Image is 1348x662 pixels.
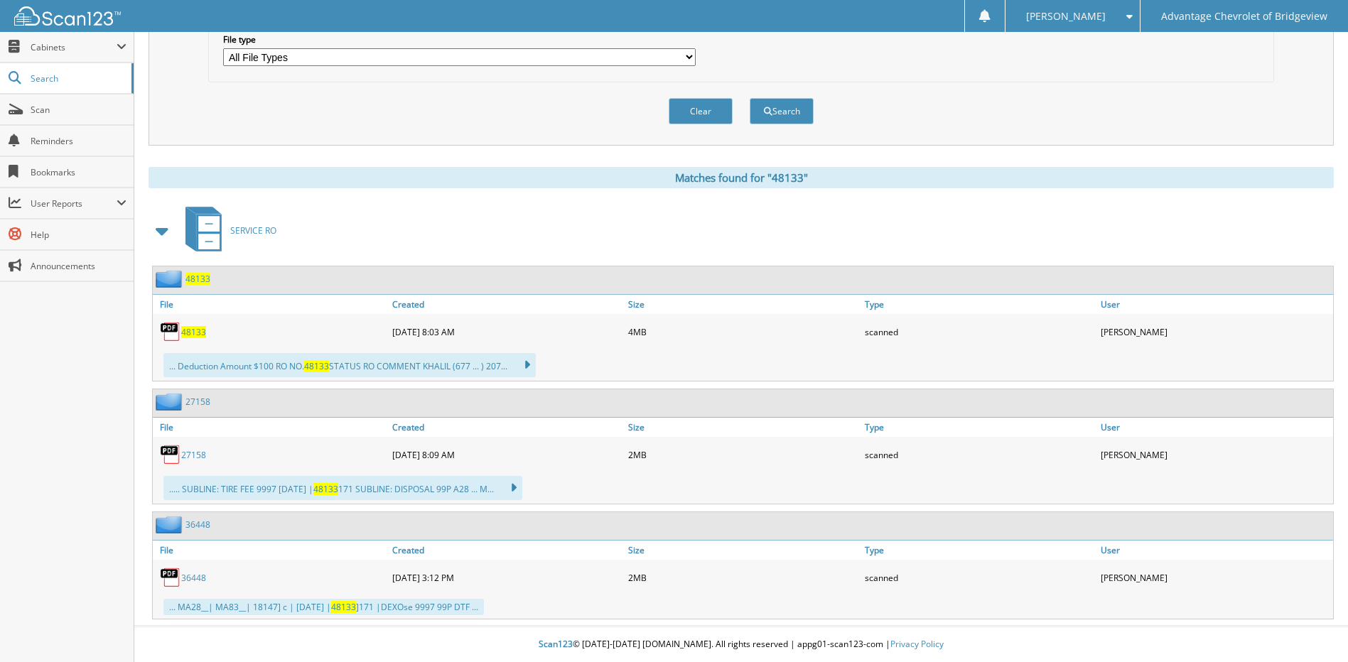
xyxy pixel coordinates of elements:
a: 48133 [185,273,210,285]
div: [PERSON_NAME] [1097,318,1333,346]
div: scanned [861,318,1097,346]
span: 48133 [331,601,356,613]
div: [DATE] 3:12 PM [389,563,625,592]
div: © [DATE]-[DATE] [DOMAIN_NAME]. All rights reserved | appg01-scan123-com | [134,627,1348,662]
div: Matches found for "48133" [149,167,1334,188]
a: User [1097,418,1333,437]
span: Scan123 [539,638,573,650]
a: SERVICE RO [177,202,276,259]
div: [PERSON_NAME] [1097,440,1333,469]
button: Search [750,98,814,124]
a: 36448 [181,572,206,584]
span: Advantage Chevrolet of Bridgeview [1161,12,1327,21]
span: Bookmarks [31,166,126,178]
div: ..... SUBLINE: TIRE FEE 9997 [DATE] | 171 SUBLINE: DISPOSAL 99P A28 ... M... [163,476,522,500]
span: User Reports [31,197,117,210]
a: 36448 [185,519,210,531]
span: 48133 [304,360,329,372]
a: Size [625,418,861,437]
a: User [1097,541,1333,560]
a: 48133 [181,326,206,338]
div: [PERSON_NAME] [1097,563,1333,592]
img: folder2.png [156,270,185,288]
a: File [153,295,389,314]
span: 48133 [313,483,338,495]
div: scanned [861,440,1097,469]
a: Type [861,541,1097,560]
a: File [153,541,389,560]
a: Size [625,541,861,560]
div: scanned [861,563,1097,592]
a: Created [389,541,625,560]
img: scan123-logo-white.svg [14,6,121,26]
a: Type [861,295,1097,314]
div: [DATE] 8:09 AM [389,440,625,469]
img: PDF.png [160,444,181,465]
label: File type [223,33,696,45]
span: [PERSON_NAME] [1026,12,1106,21]
span: SERVICE RO [230,224,276,237]
iframe: Chat Widget [1277,594,1348,662]
span: Search [31,72,124,85]
img: folder2.png [156,516,185,533]
a: 27158 [185,396,210,408]
div: 2MB [625,563,861,592]
span: Cabinets [31,41,117,53]
a: 27158 [181,449,206,461]
a: File [153,418,389,437]
div: 2MB [625,440,861,469]
button: Clear [669,98,733,124]
div: 4MB [625,318,861,346]
img: PDF.png [160,321,181,342]
span: Help [31,229,126,241]
a: User [1097,295,1333,314]
a: Type [861,418,1097,437]
img: folder2.png [156,393,185,411]
a: Created [389,418,625,437]
span: Scan [31,104,126,116]
span: Reminders [31,135,126,147]
img: PDF.png [160,567,181,588]
div: ... MA28__| MA83__| 18147] c | [DATE] | ]171 |DEXOse 9997 99P DTF ... [163,599,484,615]
a: Privacy Policy [890,638,944,650]
span: Announcements [31,260,126,272]
a: Size [625,295,861,314]
a: Created [389,295,625,314]
div: ... Deduction Amount $100 RO NO. STATUS RO COMMENT KHALIL (677 ... ) 207... [163,353,536,377]
div: [DATE] 8:03 AM [389,318,625,346]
